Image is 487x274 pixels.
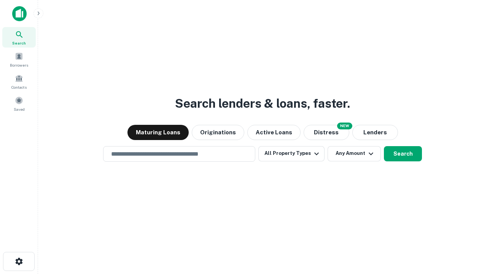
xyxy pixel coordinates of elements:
span: Search [12,40,26,46]
button: Any Amount [328,146,381,161]
div: NEW [337,123,352,129]
img: capitalize-icon.png [12,6,27,21]
button: All Property Types [258,146,325,161]
button: Search distressed loans with lien and other non-mortgage details. [304,125,349,140]
h3: Search lenders & loans, faster. [175,94,350,113]
a: Saved [2,93,36,114]
iframe: Chat Widget [449,213,487,250]
button: Maturing Loans [127,125,189,140]
span: Contacts [11,84,27,90]
a: Search [2,27,36,48]
button: Active Loans [247,125,301,140]
button: Lenders [352,125,398,140]
span: Borrowers [10,62,28,68]
a: Contacts [2,71,36,92]
button: Search [384,146,422,161]
button: Originations [192,125,244,140]
a: Borrowers [2,49,36,70]
span: Saved [14,106,25,112]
